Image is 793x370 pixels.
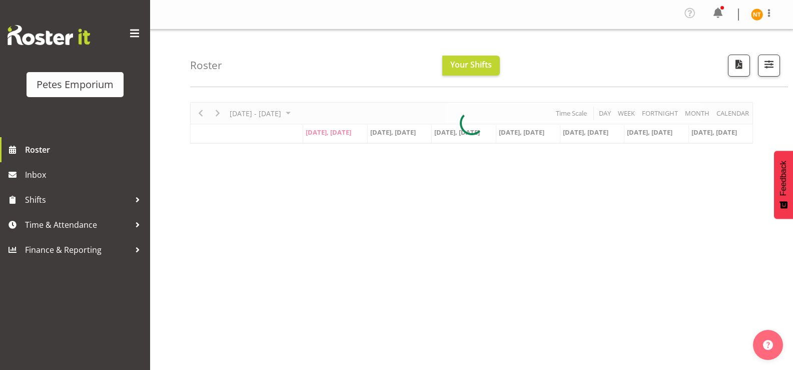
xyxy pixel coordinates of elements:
span: Inbox [25,167,145,182]
img: Rosterit website logo [8,25,90,45]
h4: Roster [190,60,222,71]
img: help-xxl-2.png [763,340,773,350]
button: Download a PDF of the roster according to the set date range. [728,55,750,77]
span: Roster [25,142,145,157]
span: Time & Attendance [25,217,130,232]
button: Your Shifts [442,56,500,76]
span: Shifts [25,192,130,207]
button: Filter Shifts [758,55,780,77]
span: Feedback [779,161,788,196]
span: Your Shifts [450,59,492,70]
button: Feedback - Show survey [774,151,793,219]
img: nicole-thomson8388.jpg [751,9,763,21]
div: Petes Emporium [37,77,114,92]
span: Finance & Reporting [25,242,130,257]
